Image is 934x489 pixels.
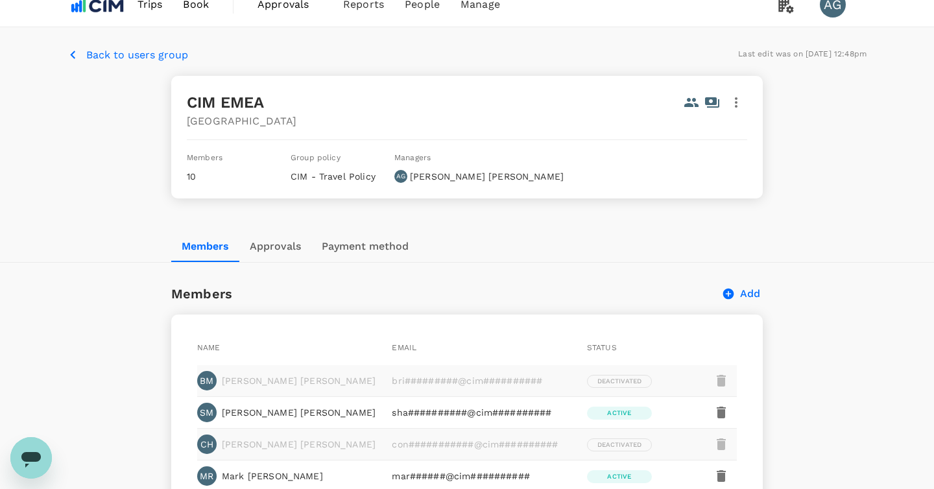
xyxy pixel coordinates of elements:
p: 10 [187,170,280,183]
p: CIM - Travel Policy [291,170,384,183]
p: Deactivated [597,376,642,386]
div: AG [394,170,407,183]
span: Name [197,343,221,352]
button: Payment method [311,231,419,262]
p: Deactivated [597,440,642,449]
button: Add [721,286,763,302]
div: CH [197,435,217,454]
h5: CIM EMEA [187,92,264,113]
span: Status [587,343,617,352]
p: Add [740,286,760,302]
iframe: Button to launch messaging window [10,437,52,479]
p: Active [607,408,631,418]
p: [PERSON_NAME] [PERSON_NAME] [222,374,376,387]
span: Last edit was on [DATE] 12:48pm [738,49,867,58]
div: SM [197,403,217,422]
p: [PERSON_NAME] [PERSON_NAME] [222,438,376,451]
div: MR [197,466,217,486]
p: mar######@cim########## [392,470,571,483]
p: Active [607,471,631,481]
p: bri#########@cim########## [392,374,571,387]
span: Managers [394,153,431,162]
button: Members [171,231,239,262]
button: Approvals [239,231,311,262]
p: Mark [PERSON_NAME] [222,470,323,483]
p: [PERSON_NAME] [PERSON_NAME] [410,170,564,183]
p: Back to users group [86,47,188,63]
p: [PERSON_NAME] [PERSON_NAME] [222,406,376,419]
span: Email [392,343,416,352]
p: [GEOGRAPHIC_DATA] [187,113,747,129]
p: con###########@cim########## [392,438,571,451]
button: Back to users group [67,47,188,63]
h6: Members [171,283,232,304]
p: sha##########@cim########## [392,406,571,419]
span: Members [187,153,222,162]
span: Group policy [291,153,341,162]
div: BM [197,371,217,390]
